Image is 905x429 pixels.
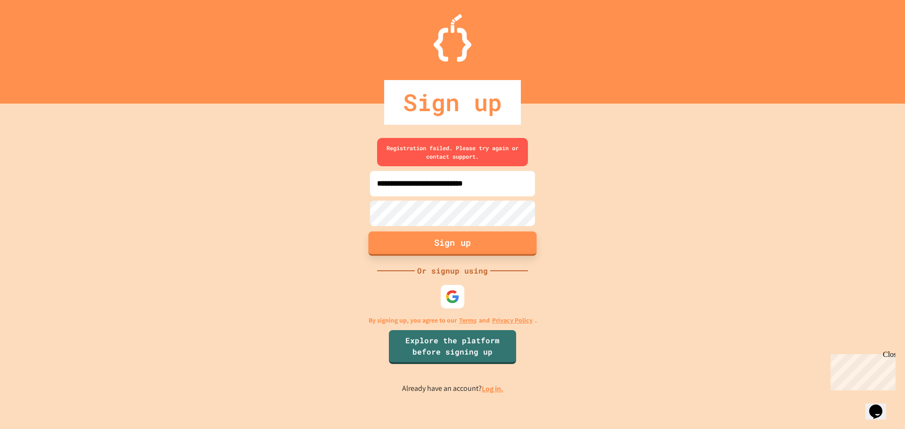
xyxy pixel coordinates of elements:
iframe: chat widget [865,391,896,420]
div: Sign up [384,80,521,125]
a: Log in. [482,384,503,394]
button: Sign up [369,231,537,256]
p: By signing up, you agree to our and . [369,316,537,325]
img: google-icon.svg [445,290,460,304]
div: Chat with us now!Close [4,4,65,60]
div: Registration failed. Please try again or contact support. [377,138,528,166]
a: Terms [459,316,477,325]
img: Logo.svg [434,14,471,62]
div: Or signup using [415,265,490,276]
p: Already have an account? [402,383,503,395]
a: Explore the platform before signing up [389,330,516,364]
iframe: chat widget [827,350,896,390]
a: Privacy Policy [492,316,533,325]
